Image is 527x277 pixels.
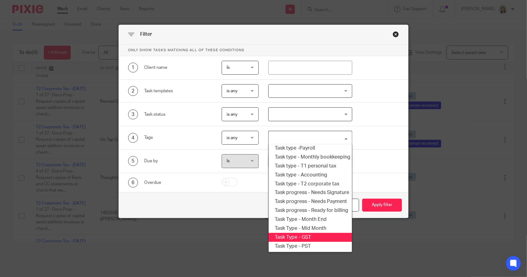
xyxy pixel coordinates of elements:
[269,224,352,233] li: Task Type - Mid Month
[269,171,352,180] li: Task type - Accounting
[128,156,138,166] div: 5
[269,144,352,153] li: Task type -Payroll
[227,65,230,70] span: Is
[227,89,237,93] span: is any
[269,242,352,251] li: Task Type - PST
[144,111,212,118] div: Task status
[269,109,348,120] input: Search for option
[144,88,212,94] div: Task templates
[128,86,138,96] div: 2
[269,132,348,143] input: Search for option
[269,215,352,224] li: Task Type - Month End
[393,31,399,37] div: Close this dialog window
[269,162,352,171] li: Task type - T1 personal tax
[140,32,152,37] span: Filter
[128,133,138,143] div: 4
[128,63,138,72] div: 1
[269,188,352,197] li: Task progress - Needs Signature
[119,44,408,56] p: Only show tasks matching all of these conditions
[227,112,237,117] span: is any
[128,110,138,119] div: 3
[362,199,402,212] button: Apply filter
[269,180,352,188] li: Task type - T2 corporate tax
[269,206,352,215] li: Task progress - Ready for billing
[144,180,212,186] div: Overdue
[144,158,212,164] div: Due by
[128,178,138,188] div: 6
[144,64,212,71] div: Client name
[268,131,352,145] div: Search for option
[269,197,352,206] li: Task progress - Needs Payment
[227,136,237,140] span: is any
[269,233,352,242] li: Task Type - GST
[144,134,212,141] div: Tags
[268,107,352,121] div: Search for option
[269,153,352,162] li: Task type - Monthly bookkeeping
[227,159,230,163] span: Is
